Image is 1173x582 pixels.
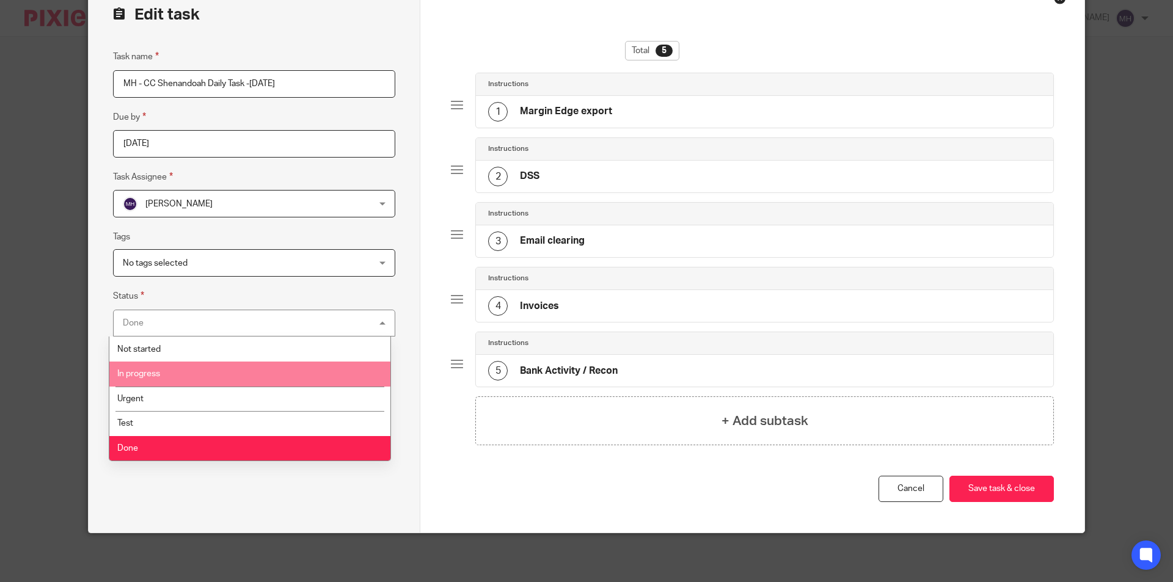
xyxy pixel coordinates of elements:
[625,41,679,60] div: Total
[113,130,395,158] input: Pick a date
[117,345,161,354] span: Not started
[123,319,144,327] div: Done
[113,231,130,243] label: Tags
[488,79,528,89] h4: Instructions
[656,45,673,57] div: 5
[488,361,508,380] div: 5
[123,197,137,211] img: svg%3E
[520,300,559,313] h4: Invoices
[488,209,528,219] h4: Instructions
[113,289,144,303] label: Status
[879,476,943,502] a: Cancel
[488,296,508,316] div: 4
[117,444,138,453] span: Done
[117,395,144,403] span: Urgent
[113,49,159,64] label: Task name
[488,338,528,348] h4: Instructions
[488,167,508,186] div: 2
[488,102,508,122] div: 1
[520,170,539,183] h4: DSS
[722,412,808,431] h4: + Add subtask
[488,231,508,251] div: 3
[949,476,1054,502] button: Save task & close
[117,419,133,427] span: Test
[117,369,160,378] span: In progress
[113,4,395,25] h2: Edit task
[123,259,188,267] span: No tags selected
[488,274,528,283] h4: Instructions
[113,110,146,124] label: Due by
[520,365,618,377] h4: Bank Activity / Recon
[520,105,612,118] h4: Margin Edge export
[488,144,528,154] h4: Instructions
[145,200,213,208] span: [PERSON_NAME]
[113,170,173,184] label: Task Assignee
[520,235,585,247] h4: Email clearing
